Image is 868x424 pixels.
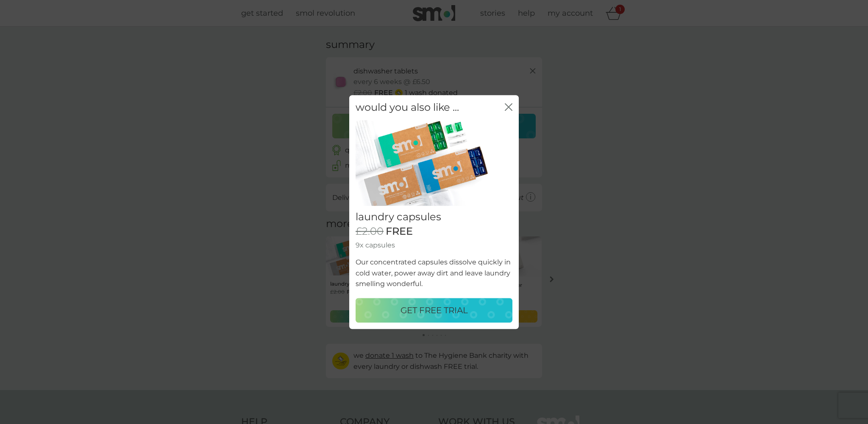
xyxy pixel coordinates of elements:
p: 9x capsules [356,240,512,251]
p: GET FREE TRIAL [401,303,468,317]
button: GET FREE TRIAL [356,298,512,323]
h2: would you also like ... [356,101,459,114]
span: £2.00 [356,225,384,238]
button: close [505,103,512,112]
p: Our concentrated capsules dissolve quickly in cold water, power away dirt and leave laundry smell... [356,257,512,289]
h2: laundry capsules [356,211,512,223]
span: FREE [386,225,413,238]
